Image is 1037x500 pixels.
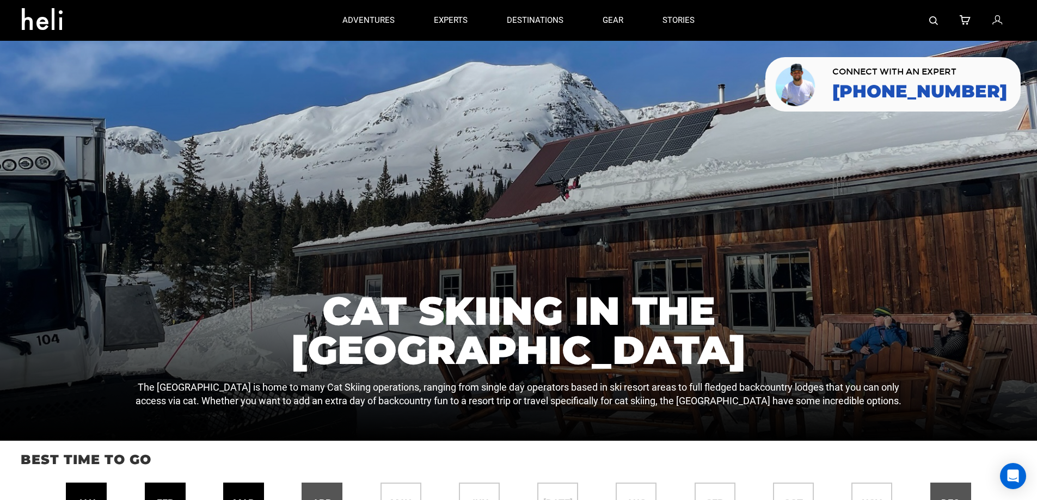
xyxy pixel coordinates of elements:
span: CONNECT WITH AN EXPERT [832,67,1007,76]
p: destinations [507,15,563,26]
h1: Cat Skiing in The [GEOGRAPHIC_DATA] [130,291,907,369]
img: contact our team [774,61,819,107]
p: adventures [342,15,395,26]
p: experts [434,15,468,26]
p: Best time to go [21,450,1016,469]
div: Open Intercom Messenger [1000,463,1026,489]
a: [PHONE_NUMBER] [832,82,1007,101]
p: The [GEOGRAPHIC_DATA] is home to many Cat Skiing operations, ranging from single day operators ba... [130,380,907,408]
img: search-bar-icon.svg [929,16,938,25]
